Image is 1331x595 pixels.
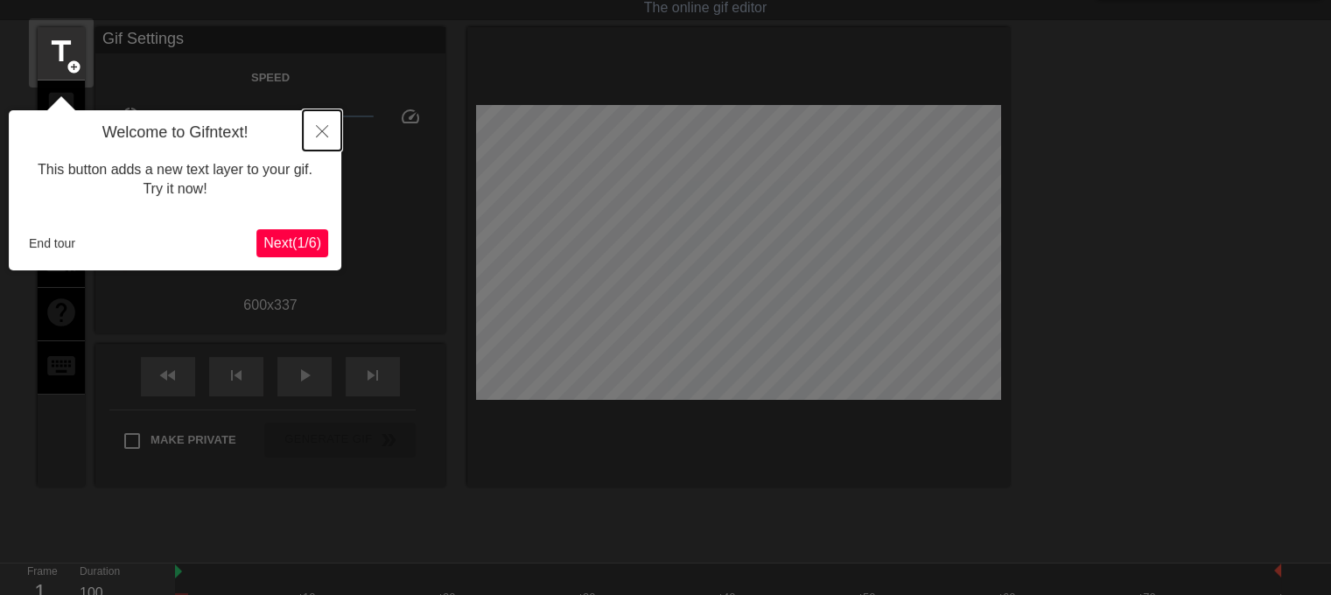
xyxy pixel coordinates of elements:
[22,123,328,143] h4: Welcome to Gifntext!
[303,110,341,150] button: Close
[22,143,328,217] div: This button adds a new text layer to your gif. Try it now!
[256,229,328,257] button: Next
[22,230,82,256] button: End tour
[263,235,321,250] span: Next ( 1 / 6 )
